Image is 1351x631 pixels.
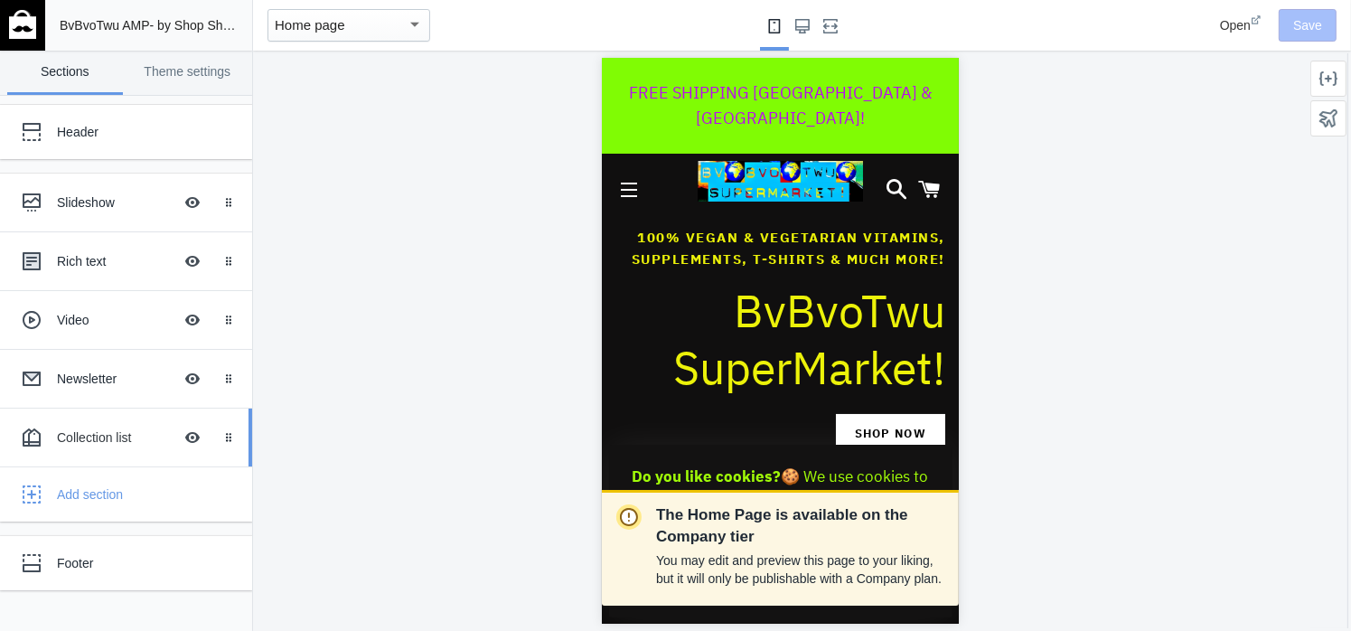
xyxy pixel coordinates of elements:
mat-select-trigger: Home page [275,17,345,33]
p: You may edit and preview this page to your liking, but it will only be publishable with a Company... [656,551,944,588]
img: main-logo_60x60_white.png [9,10,36,39]
span: BvBvoTwu AMP [60,18,150,33]
button: Hide [173,418,212,457]
div: Slideshow [57,193,173,212]
div: Collection list [57,429,173,447]
span: Open [1220,18,1251,33]
h2: BvBvoTwu SuperMarket! [14,225,343,338]
p: 100% VEGAN & VEGETARIAN VITAMINS, SUPPLEMENTS, T-SHIRTS & MUCH MORE! [14,169,343,212]
div: Footer [57,554,212,572]
button: Hide [173,359,212,399]
a: image [96,103,261,162]
div: Video [57,311,173,329]
button: Hide [173,241,212,281]
div: Newsletter [57,370,173,388]
div: Add section [57,485,239,504]
a: Theme settings [130,51,246,95]
a: Sections [7,51,123,95]
img: image [96,103,261,145]
div: Header [57,123,212,141]
button: Hide [173,183,212,222]
span: - by Shop Sheriff [150,18,244,33]
div: Rich text [57,252,173,270]
p: The Home Page is available on the Company tier [656,504,944,548]
button: Hide [173,300,212,340]
a: Shop now [234,356,343,396]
